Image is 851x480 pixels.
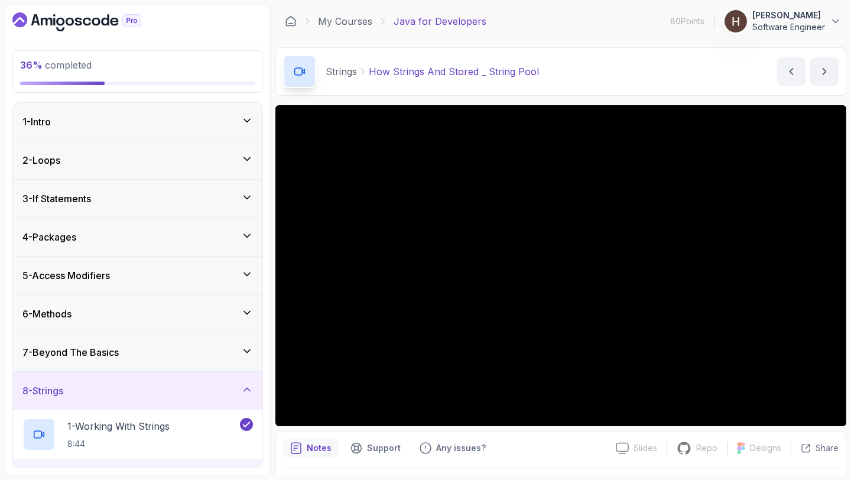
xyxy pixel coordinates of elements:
[412,439,493,458] button: Feedback button
[22,345,119,359] h3: 7 - Beyond The Basics
[13,372,262,410] button: 8-Strings
[670,15,704,27] p: 80 Points
[13,295,262,333] button: 6-Methods
[285,15,297,27] a: Dashboard
[12,12,168,31] a: Dashboard
[67,438,170,450] p: 8:44
[13,141,262,179] button: 2-Loops
[307,442,332,454] p: Notes
[752,21,825,33] p: Software Engineer
[343,439,408,458] button: Support button
[725,10,747,33] img: user profile image
[22,192,91,206] h3: 3 - If Statements
[22,307,72,321] h3: 6 - Methods
[367,442,401,454] p: Support
[283,439,339,458] button: notes button
[13,257,262,294] button: 5-Access Modifiers
[275,105,846,426] iframe: 2 - How Strings and Stored _ String Pool
[778,406,851,462] iframe: chat widget
[22,384,63,398] h3: 8 - Strings
[22,268,110,283] h3: 5 - Access Modifiers
[752,9,825,21] p: [PERSON_NAME]
[326,64,357,79] p: Strings
[13,333,262,371] button: 7-Beyond The Basics
[13,103,262,141] button: 1-Intro
[696,442,717,454] p: Repo
[394,14,486,28] p: Java for Developers
[22,230,76,244] h3: 4 - Packages
[67,419,170,433] p: 1 - Working With Strings
[22,418,253,451] button: 1-Working With Strings8:44
[369,64,539,79] p: How Strings And Stored _ String Pool
[22,153,60,167] h3: 2 - Loops
[20,59,43,71] span: 36 %
[436,442,486,454] p: Any issues?
[13,180,262,218] button: 3-If Statements
[777,57,805,86] button: previous content
[20,59,92,71] span: completed
[724,9,842,33] button: user profile image[PERSON_NAME]Software Engineer
[750,442,781,454] p: Designs
[318,14,372,28] a: My Courses
[22,115,51,129] h3: 1 - Intro
[634,442,657,454] p: Slides
[810,57,839,86] button: next content
[13,218,262,256] button: 4-Packages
